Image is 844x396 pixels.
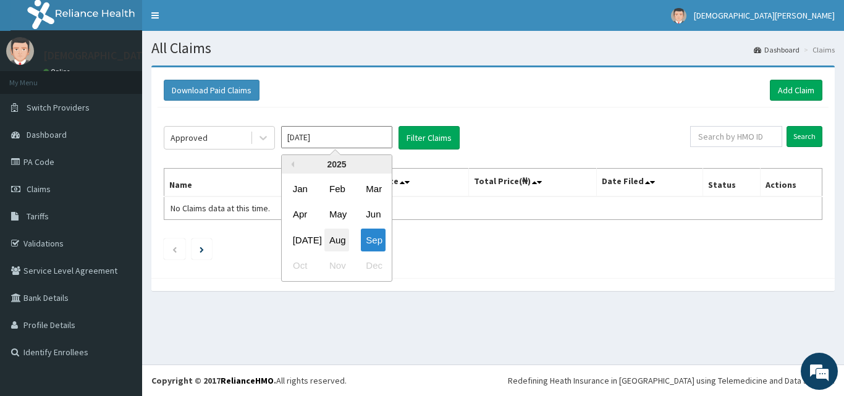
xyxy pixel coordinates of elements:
th: Status [703,169,761,197]
span: No Claims data at this time. [171,203,270,214]
li: Claims [801,44,835,55]
div: Choose April 2025 [288,203,313,226]
div: Choose June 2025 [361,203,386,226]
button: Previous Year [288,161,294,167]
a: Online [43,67,73,76]
a: RelianceHMO [221,375,274,386]
p: [DEMOGRAPHIC_DATA][PERSON_NAME] [43,50,234,61]
img: User Image [6,37,34,65]
span: Claims [27,183,51,195]
div: Choose January 2025 [288,177,313,200]
div: Approved [171,132,208,144]
a: Next page [200,243,204,255]
div: month 2025-09 [282,176,392,279]
th: Name [164,169,330,197]
th: Date Filed [597,169,703,197]
span: [DEMOGRAPHIC_DATA][PERSON_NAME] [694,10,835,21]
footer: All rights reserved. [142,364,844,396]
div: Choose February 2025 [324,177,349,200]
img: User Image [671,8,686,23]
button: Download Paid Claims [164,80,260,101]
th: Actions [760,169,822,197]
input: Search [787,126,822,147]
input: Search by HMO ID [690,126,782,147]
div: Choose August 2025 [324,229,349,251]
h1: All Claims [151,40,835,56]
div: Choose May 2025 [324,203,349,226]
span: Tariffs [27,211,49,222]
a: Dashboard [754,44,800,55]
a: Previous page [172,243,177,255]
div: Choose March 2025 [361,177,386,200]
button: Filter Claims [399,126,460,150]
input: Select Month and Year [281,126,392,148]
div: Redefining Heath Insurance in [GEOGRAPHIC_DATA] using Telemedicine and Data Science! [508,374,835,387]
strong: Copyright © 2017 . [151,375,276,386]
div: 2025 [282,155,392,174]
th: Total Price(₦) [468,169,597,197]
div: Choose July 2025 [288,229,313,251]
span: Dashboard [27,129,67,140]
span: Switch Providers [27,102,90,113]
a: Add Claim [770,80,822,101]
div: Choose September 2025 [361,229,386,251]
